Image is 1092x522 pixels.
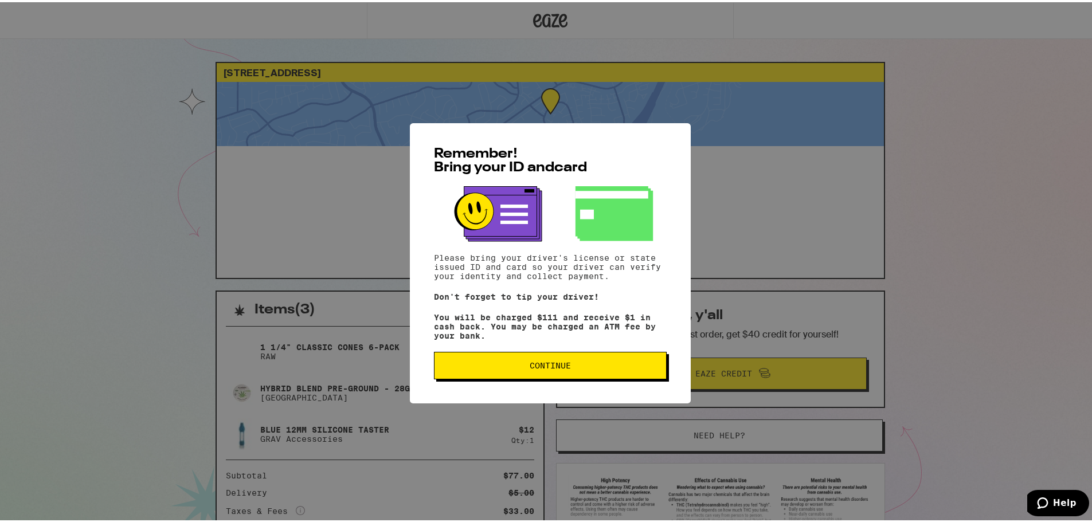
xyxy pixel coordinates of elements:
[434,251,667,278] p: Please bring your driver's license or state issued ID and card so your driver can verify your ide...
[1027,488,1089,516] iframe: Opens a widget where you can find more information
[530,359,571,367] span: Continue
[434,350,667,377] button: Continue
[434,145,587,172] span: Remember! Bring your ID and card
[434,311,667,338] p: You will be charged $111 and receive $1 in cash back. You may be charged an ATM fee by your bank.
[434,290,667,299] p: Don't forget to tip your driver!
